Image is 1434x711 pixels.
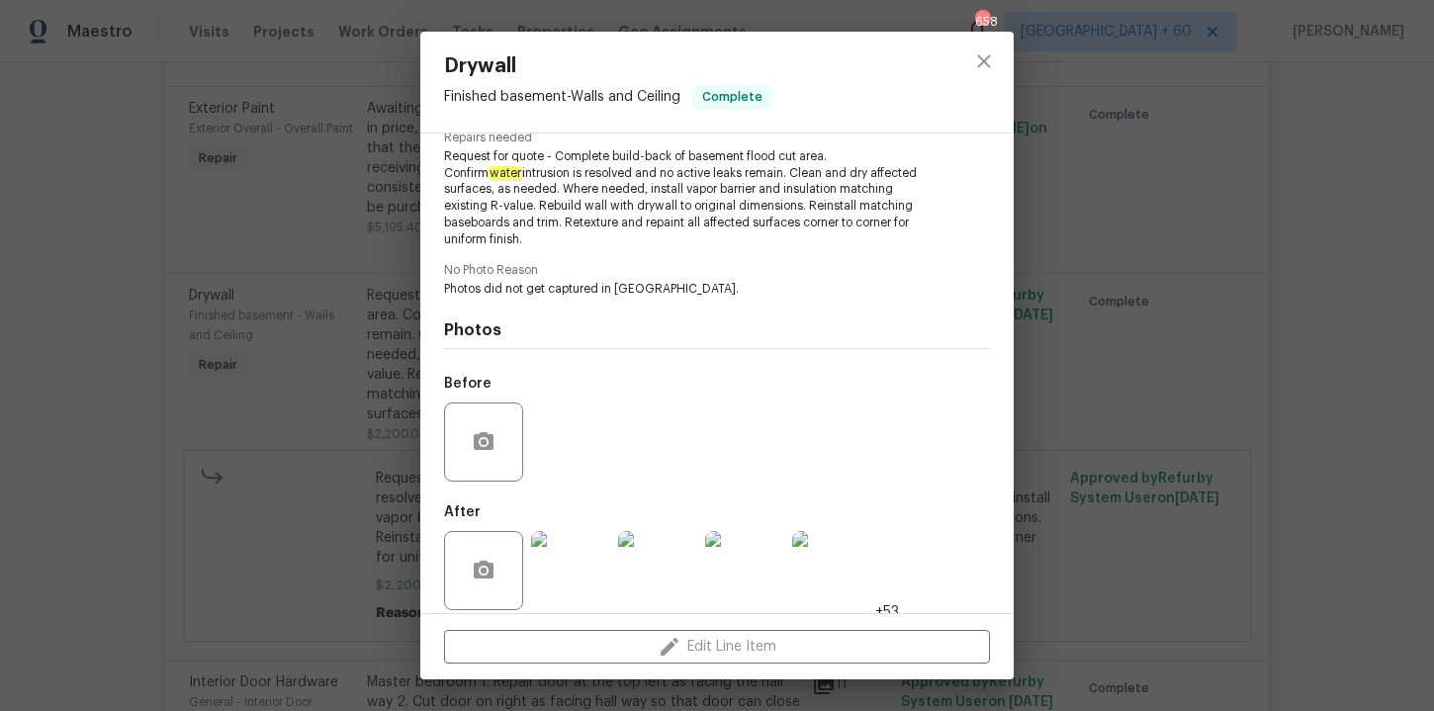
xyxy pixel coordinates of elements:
span: +53 [875,602,899,622]
h4: Photos [444,320,990,340]
span: No Photo Reason [444,264,990,277]
span: Request for quote - Complete build-back of basement flood cut area. Confirm intrusion is resolved... [444,148,936,248]
span: Photos did not get captured in [GEOGRAPHIC_DATA]. [444,281,936,298]
em: water [489,166,522,180]
h5: After [444,505,481,519]
span: Finished basement - Walls and Ceiling [444,90,680,104]
button: close [960,38,1008,85]
div: 658 [975,12,989,32]
span: Drywall [444,55,772,77]
h5: Before [444,377,492,391]
span: Complete [694,87,770,107]
span: Repairs needed [444,132,990,144]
